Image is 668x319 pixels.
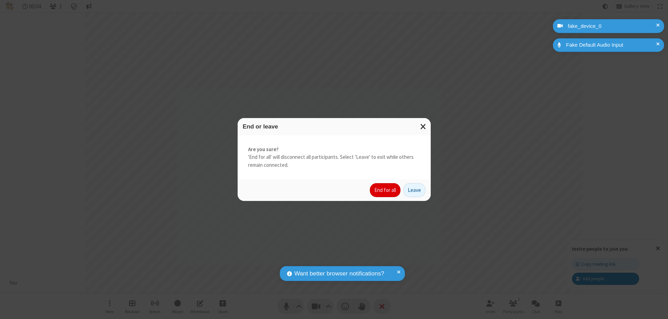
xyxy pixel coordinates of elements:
[564,41,659,49] div: Fake Default Audio Input
[243,123,426,130] h3: End or leave
[416,118,431,135] button: Close modal
[370,183,400,197] button: End for all
[294,269,384,278] span: Want better browser notifications?
[565,22,659,30] div: fake_device_0
[238,135,431,180] div: 'End for all' will disconnect all participants. Select 'Leave' to exit while others remain connec...
[403,183,426,197] button: Leave
[248,146,420,154] strong: Are you sure?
